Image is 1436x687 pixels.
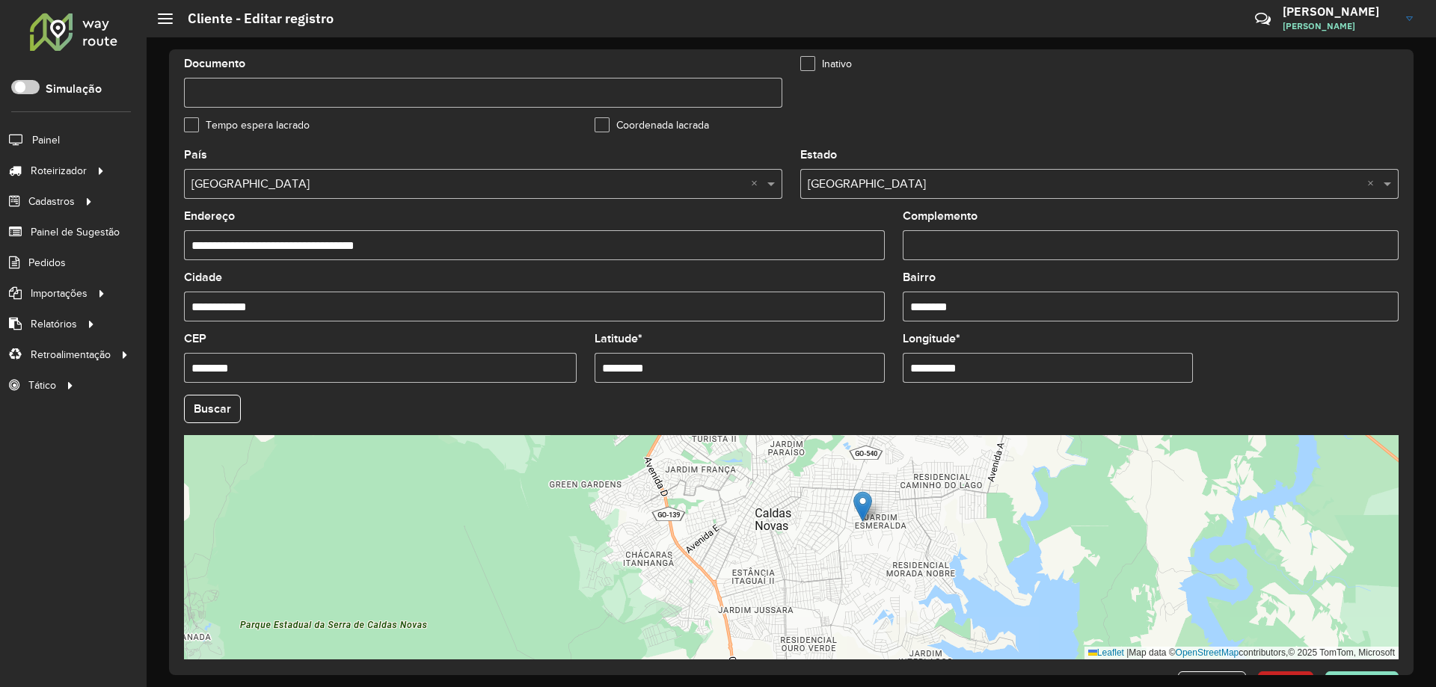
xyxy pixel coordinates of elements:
label: Endereço [184,207,235,225]
label: Cidade [184,268,222,286]
label: Tempo espera lacrado [184,117,310,133]
span: Cadastros [28,194,75,209]
span: [PERSON_NAME] [1283,19,1395,33]
span: Painel de Sugestão [31,224,120,240]
label: Estado [800,146,837,164]
label: Complemento [903,207,978,225]
label: Latitude [595,330,642,348]
label: Inativo [800,56,852,72]
span: Roteirizador [31,163,87,179]
a: OpenStreetMap [1176,647,1239,658]
label: Simulação [46,80,102,98]
span: Relatórios [31,316,77,332]
span: Painel [32,132,60,148]
span: Tático [28,378,56,393]
span: Clear all [1367,175,1380,193]
label: Bairro [903,268,936,286]
span: Importações [31,286,88,301]
label: Coordenada lacrada [595,117,709,133]
span: | [1126,647,1129,658]
label: País [184,146,207,164]
label: Documento [184,55,245,73]
a: Leaflet [1088,647,1124,658]
a: Contato Rápido [1247,3,1279,35]
div: Map data © contributors,© 2025 TomTom, Microsoft [1084,647,1399,659]
span: Retroalimentação [31,347,111,363]
h3: [PERSON_NAME] [1283,4,1395,19]
span: Pedidos [28,255,66,271]
span: Clear all [751,175,764,193]
label: CEP [184,330,206,348]
button: Buscar [184,395,241,423]
h2: Cliente - Editar registro [173,10,334,27]
label: Longitude [903,330,960,348]
img: Marker [853,491,872,522]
